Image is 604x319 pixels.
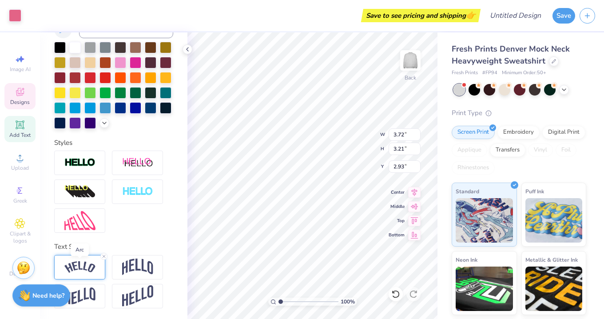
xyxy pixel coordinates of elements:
img: Shadow [122,157,153,168]
img: Standard [456,198,513,243]
span: Center [389,189,405,195]
span: Upload [11,164,29,171]
div: Arc [71,243,89,256]
div: Save to see pricing and shipping [363,9,478,22]
span: Puff Ink [525,187,544,196]
img: Metallic & Glitter Ink [525,267,583,311]
span: 👉 [466,10,476,20]
span: Image AI [10,66,31,73]
div: Text Shape [54,242,173,252]
strong: Need help? [32,291,64,300]
img: Arch [122,259,153,275]
span: Middle [389,203,405,210]
div: Styles [54,138,173,148]
img: Arc [64,261,95,273]
img: Flag [64,287,95,305]
span: # FP94 [482,69,497,77]
span: Metallic & Glitter Ink [525,255,578,264]
span: Clipart & logos [4,230,36,244]
div: Transfers [490,144,525,157]
img: Puff Ink [525,198,583,243]
span: Standard [456,187,479,196]
img: Back [401,52,419,69]
span: Designs [10,99,30,106]
input: Untitled Design [483,7,548,24]
span: Decorate [9,270,31,277]
span: Minimum Order: 50 + [502,69,546,77]
span: Top [389,218,405,224]
button: Save [552,8,575,24]
div: Back [405,74,416,82]
div: Digital Print [542,126,585,139]
img: Negative Space [122,187,153,197]
span: 100 % [341,298,355,306]
img: Free Distort [64,211,95,230]
span: Greek [13,197,27,204]
div: Screen Print [452,126,495,139]
div: Vinyl [528,144,553,157]
div: Applique [452,144,487,157]
span: Add Text [9,132,31,139]
img: Rise [122,285,153,307]
img: 3d Illusion [64,185,95,199]
span: Fresh Prints Denver Mock Neck Heavyweight Sweatshirt [452,44,570,66]
span: Neon Ink [456,255,477,264]
span: Fresh Prints [452,69,478,77]
div: Print Type [452,108,586,118]
div: Embroidery [497,126,540,139]
img: Stroke [64,158,95,168]
span: Bottom [389,232,405,238]
div: Foil [556,144,576,157]
div: Rhinestones [452,161,495,175]
img: Neon Ink [456,267,513,311]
